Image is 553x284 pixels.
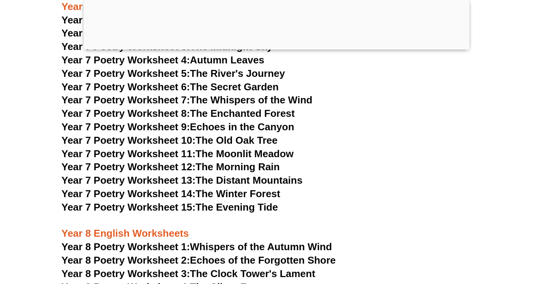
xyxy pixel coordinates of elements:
[61,54,264,66] a: Year 7 Poetry Worksheet 4:Autumn Leaves
[61,174,195,186] span: Year 7 Poetry Worksheet 13:
[61,254,336,266] a: Year 8 Poetry Worksheet 2:Echoes of the Forgotten Shore
[61,14,298,26] a: Year 7 Poetry Worksheet 1:The Whispering Forest
[61,161,280,173] a: Year 7 Poetry Worksheet 12:The Morning Rain
[61,174,303,186] a: Year 7 Poetry Worksheet 13:The Distant Mountains
[61,94,312,106] a: Year 7 Poetry Worksheet 7:The Whispers of the Wind
[61,241,332,252] a: Year 8 Poetry Worksheet 1:Whispers of the Autumn Wind
[61,27,270,39] a: Year 7 Poetry Worksheet 2:The Ocean's Call
[61,108,295,119] a: Year 7 Poetry Worksheet 8:The Enchanted Forest
[61,41,190,52] span: Year 7 Poetry Worksheet 3:
[61,121,294,133] a: Year 7 Poetry Worksheet 9:Echoes in the Canyon
[61,268,190,279] span: Year 8 Poetry Worksheet 3:
[61,201,278,213] a: Year 7 Poetry Worksheet 15:The Evening Tide
[61,135,195,146] span: Year 7 Poetry Worksheet 10:
[61,68,190,79] span: Year 7 Poetry Worksheet 5:
[61,268,315,279] a: Year 8 Poetry Worksheet 3:The Clock Tower's Lament
[61,27,190,39] span: Year 7 Poetry Worksheet 2:
[61,54,190,66] span: Year 7 Poetry Worksheet 4:
[61,161,195,173] span: Year 7 Poetry Worksheet 12:
[61,188,280,199] a: Year 7 Poetry Worksheet 14:The Winter Forest
[61,135,278,146] a: Year 7 Poetry Worksheet 10:The Old Oak Tree
[61,94,190,106] span: Year 7 Poetry Worksheet 7:
[61,148,294,159] a: Year 7 Poetry Worksheet 11:The Moonlit Meadow
[61,81,279,93] a: Year 7 Poetry Worksheet 6:The Secret Garden
[61,41,273,52] a: Year 7 Poetry Worksheet 3:The Midnight Sky
[61,121,190,133] span: Year 7 Poetry Worksheet 9:
[61,201,195,213] span: Year 7 Poetry Worksheet 15:
[61,241,190,252] span: Year 8 Poetry Worksheet 1:
[515,213,553,284] iframe: Chat Widget
[61,254,190,266] span: Year 8 Poetry Worksheet 2:
[61,81,190,93] span: Year 7 Poetry Worksheet 6:
[61,214,492,241] h3: Year 8 English Worksheets
[61,108,190,119] span: Year 7 Poetry Worksheet 8:
[61,148,195,159] span: Year 7 Poetry Worksheet 11:
[61,14,190,26] span: Year 7 Poetry Worksheet 1:
[61,188,195,199] span: Year 7 Poetry Worksheet 14:
[61,68,285,79] a: Year 7 Poetry Worksheet 5:The River's Journey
